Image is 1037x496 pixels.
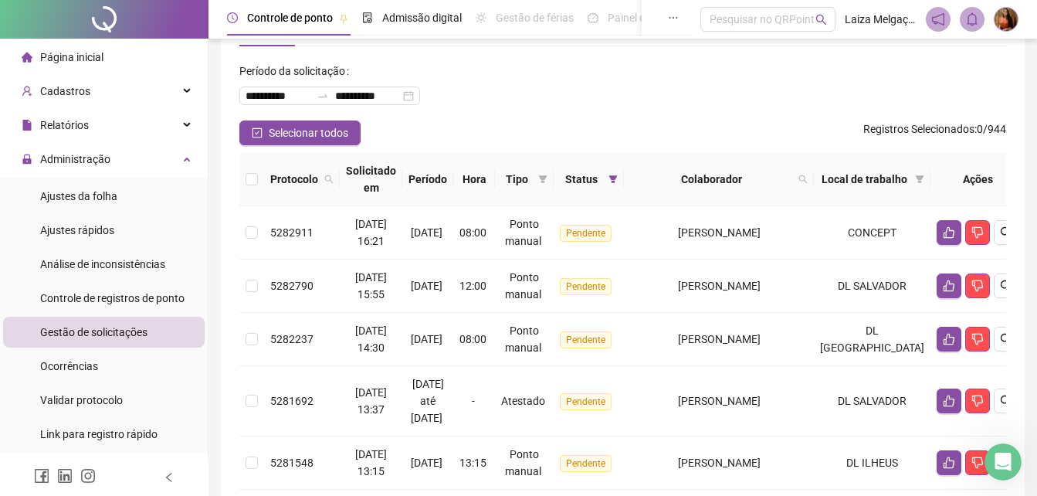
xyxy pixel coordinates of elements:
[270,226,313,239] span: 5282911
[814,313,930,366] td: DL [GEOGRAPHIC_DATA]
[798,175,808,184] span: search
[459,280,486,292] span: 12:00
[252,127,263,138] span: check-square
[40,428,158,440] span: Link para registro rápido
[608,12,668,24] span: Painel do DP
[40,153,110,165] span: Administração
[943,333,955,345] span: like
[270,171,318,188] span: Protocolo
[815,14,827,25] span: search
[34,468,49,484] span: facebook
[40,292,185,304] span: Controle de registros de ponto
[501,395,545,407] span: Atestado
[459,226,486,239] span: 08:00
[40,119,89,131] span: Relatórios
[971,457,984,469] span: dislike
[340,153,402,206] th: Solicitado em
[40,394,123,406] span: Validar protocolo
[995,8,1018,31] img: 85600
[845,11,917,28] span: Laiza Melgaço - DL Cargo
[22,154,32,165] span: lock
[1000,226,1012,239] span: search
[814,366,930,437] td: DL SALVADOR
[971,333,984,345] span: dislike
[40,190,117,202] span: Ajustes da folha
[505,324,541,354] span: Ponto manual
[453,153,495,206] th: Hora
[247,12,333,24] span: Controle de ponto
[1000,280,1012,292] span: search
[57,468,73,484] span: linkedin
[355,324,387,354] span: [DATE] 14:30
[476,12,486,23] span: sun
[164,472,175,483] span: left
[227,12,238,23] span: clock-circle
[22,86,32,97] span: user-add
[270,280,313,292] span: 5282790
[915,175,924,184] span: filter
[505,448,541,477] span: Ponto manual
[678,457,761,469] span: [PERSON_NAME]
[40,326,147,338] span: Gestão de solicitações
[40,224,114,236] span: Ajustes rápidos
[630,171,792,188] span: Colaborador
[22,120,32,131] span: file
[678,226,761,239] span: [PERSON_NAME]
[355,448,387,477] span: [DATE] 13:15
[505,218,541,247] span: Ponto manual
[605,168,621,191] span: filter
[321,168,337,191] span: search
[40,258,165,270] span: Análise de inconsistências
[560,331,612,348] span: Pendente
[40,51,103,63] span: Página inicial
[270,457,313,469] span: 5281548
[270,333,313,345] span: 5282237
[937,171,1018,188] div: Ações
[1000,395,1012,407] span: search
[355,218,387,247] span: [DATE] 16:21
[402,153,453,206] th: Período
[472,395,475,407] span: -
[863,121,1006,145] span: : 0 / 944
[22,52,32,63] span: home
[560,225,612,242] span: Pendente
[40,85,90,97] span: Cadastros
[459,457,486,469] span: 13:15
[971,395,984,407] span: dislike
[912,168,927,191] span: filter
[931,12,945,26] span: notification
[814,437,930,490] td: DL ILHEUS
[863,123,974,135] span: Registros Selecionados
[588,12,598,23] span: dashboard
[971,280,984,292] span: dislike
[317,90,329,102] span: to
[382,12,462,24] span: Admissão digital
[501,171,532,188] span: Tipo
[943,280,955,292] span: like
[535,168,551,191] span: filter
[678,333,761,345] span: [PERSON_NAME]
[239,121,361,145] button: Selecionar todos
[820,171,909,188] span: Local de trabalho
[355,386,387,416] span: [DATE] 13:37
[678,280,761,292] span: [PERSON_NAME]
[560,278,612,295] span: Pendente
[355,271,387,301] span: [DATE] 15:55
[324,175,334,184] span: search
[411,457,442,469] span: [DATE]
[795,168,811,191] span: search
[608,175,618,184] span: filter
[269,124,348,141] span: Selecionar todos
[943,395,955,407] span: like
[984,443,1022,481] iframe: Intercom live chat
[814,260,930,313] td: DL SALVADOR
[560,393,612,410] span: Pendente
[560,455,612,472] span: Pendente
[411,280,442,292] span: [DATE]
[1000,333,1012,345] span: search
[538,175,547,184] span: filter
[965,12,979,26] span: bell
[668,12,679,23] span: ellipsis
[560,171,602,188] span: Status
[362,12,373,23] span: file-done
